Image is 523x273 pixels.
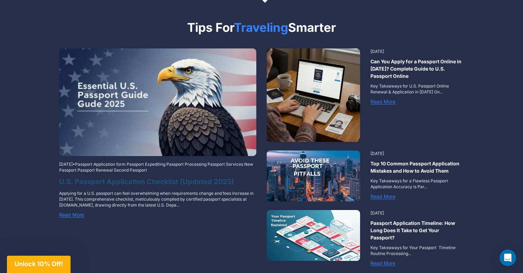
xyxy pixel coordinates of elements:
[59,20,464,35] h2: Tips For Smarter
[15,260,63,267] span: Unlock 10% Off!
[370,193,395,199] a: Read More
[127,162,165,167] a: Passport Expediting
[370,99,395,104] a: Read More
[59,162,253,173] span: •
[59,162,253,173] a: New Passport
[166,162,207,167] a: Passport Processing
[59,48,256,156] img: 2ba978ba-4c65-444b-9d1e-7c0d9c4724a8_-_28de80_-_e54ce7961b994c5af3e7cd68c25c094cbc861c94.jpg
[59,176,256,187] a: U.S. Passport Application Checklist (Updated 2025)
[208,162,243,167] a: Passport Services
[370,58,464,80] a: Can You Apply for a Passport Online in [DATE]? Complete Guide to U.S. Passport Online
[234,20,288,35] span: Traveling
[370,151,384,156] span: [DATE]
[7,256,71,273] div: Unlock 10% Off!
[499,249,516,266] div: Open Intercom Messenger
[267,151,360,201] img: passport-top_10_mistakes_-_28de80_-_2186b91805bf8f87dc4281b6adbed06c6a56d5ae.jpg
[370,219,464,241] a: Passport Application Timeline: How Long Does It Take to Get Your Passport?
[370,178,464,190] p: Key Takeaways for a Flawless Passport Application Accuracy is Par...
[370,83,464,95] p: Key Takeaways for U.S. Passport Online Renewal & Application in [DATE] On...
[114,167,147,173] a: Second Passport
[370,49,384,54] span: [DATE]
[370,160,464,174] a: Top 10 Common Passport Application Mistakes and How to Avoid Them
[267,210,360,261] img: passport-timeline_-_28de80_-_2186b91805bf8f87dc4281b6adbed06c6a56d5ae.jpg
[59,190,256,208] p: Applying for a U.S. passport can feel overwhelming when requirements change and fees increase in ...
[370,260,395,266] a: Read More
[59,212,84,218] a: Read More
[370,245,464,256] p: Key Takeaways for Your Passport Timeline Routine Processing...
[59,162,73,167] span: [DATE]
[77,167,113,173] a: Passport Renewal
[75,162,126,167] a: Passport Application form
[267,48,360,142] img: person-applying-for-a-us-passport-online-in-a-cozy-home-office-80cfad6e-6e9d-4cd1-bde0-30d6b48813...
[370,210,384,216] span: [DATE]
